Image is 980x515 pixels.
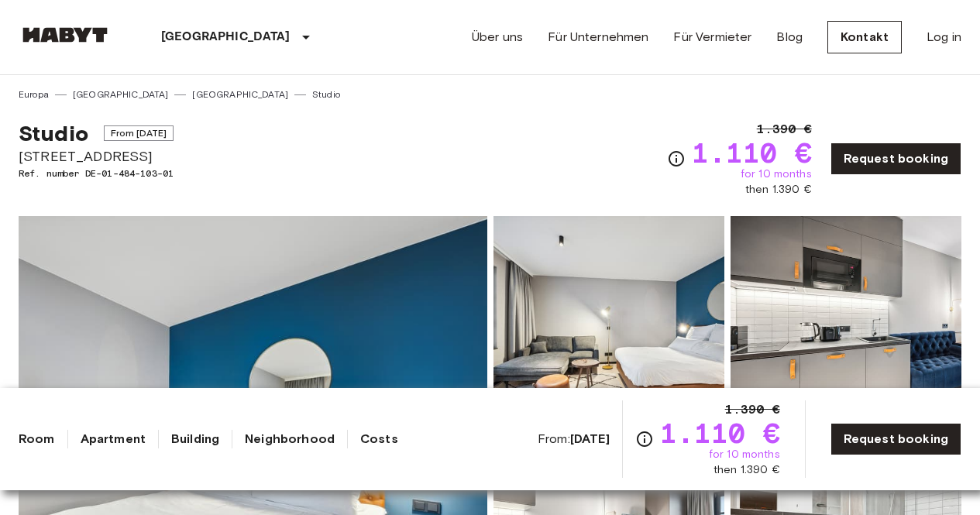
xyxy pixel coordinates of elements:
a: [GEOGRAPHIC_DATA] [73,88,169,101]
a: Für Vermieter [673,28,751,46]
span: for 10 months [709,447,780,462]
a: Für Unternehmen [548,28,648,46]
span: From: [538,431,610,448]
span: for 10 months [741,167,812,182]
img: Picture of unit DE-01-484-103-01 [493,216,724,419]
span: From [DATE] [104,125,174,141]
span: 1.390 € [757,120,812,139]
span: then 1.390 € [714,462,780,478]
a: Apartment [81,430,146,448]
a: Über uns [472,28,523,46]
span: 1.110 € [660,419,780,447]
a: [GEOGRAPHIC_DATA] [192,88,288,101]
span: [STREET_ADDRESS] [19,146,174,167]
a: Costs [360,430,398,448]
span: Studio [19,120,88,146]
img: Habyt [19,27,112,43]
span: Ref. number DE-01-484-103-01 [19,167,174,180]
span: then 1.390 € [745,182,812,197]
svg: Check cost overview for full price breakdown. Please note that discounts apply to new joiners onl... [667,149,686,168]
a: Request booking [830,423,961,455]
a: Studio [312,88,340,101]
a: Building [171,430,219,448]
a: Neighborhood [245,430,335,448]
a: Kontakt [827,21,902,53]
a: Request booking [830,142,961,175]
p: [GEOGRAPHIC_DATA] [161,28,291,46]
a: Room [19,430,55,448]
a: Blog [776,28,803,46]
span: 1.390 € [725,400,780,419]
img: Picture of unit DE-01-484-103-01 [731,216,961,419]
span: 1.110 € [692,139,812,167]
a: Europa [19,88,49,101]
a: Log in [927,28,961,46]
b: [DATE] [570,431,610,446]
svg: Check cost overview for full price breakdown. Please note that discounts apply to new joiners onl... [635,430,654,448]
